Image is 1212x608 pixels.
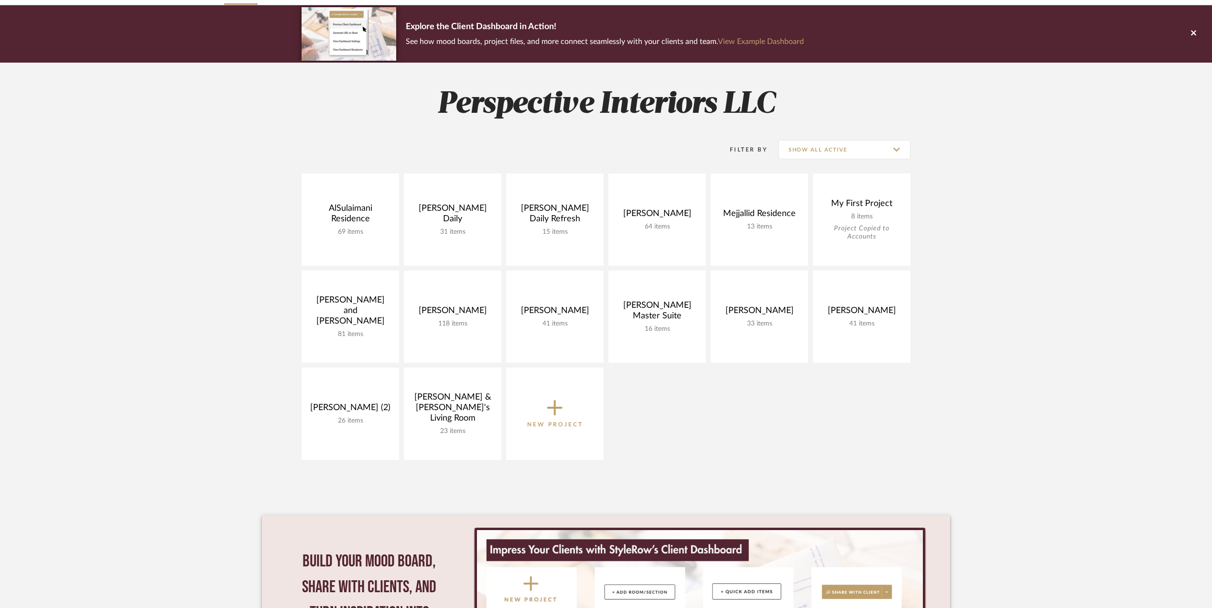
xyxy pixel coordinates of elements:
div: [PERSON_NAME] (2) [309,402,391,417]
div: Filter By [717,145,768,154]
p: Explore the Client Dashboard in Action! [406,20,804,35]
div: 16 items [616,325,698,333]
p: New Project [527,420,583,429]
div: 26 items [309,417,391,425]
div: [PERSON_NAME] [616,208,698,223]
div: 33 items [718,320,801,328]
div: AlSulaimani Residence [309,203,391,228]
div: [PERSON_NAME] Master Suite [616,300,698,325]
div: 41 items [821,320,903,328]
div: [PERSON_NAME] Daily [411,203,494,228]
div: [PERSON_NAME] [411,305,494,320]
div: 23 items [411,427,494,435]
p: See how mood boards, project files, and more connect seamlessly with your clients and team. [406,35,804,48]
div: 118 items [411,320,494,328]
div: 8 items [821,213,903,221]
div: 41 items [514,320,596,328]
a: View Example Dashboard [718,38,804,45]
img: d5d033c5-7b12-40c2-a960-1ecee1989c38.png [302,7,396,60]
div: Project Copied to Accounts [821,225,903,241]
div: [PERSON_NAME] [514,305,596,320]
div: 31 items [411,228,494,236]
div: 64 items [616,223,698,231]
div: [PERSON_NAME] Daily Refresh [514,203,596,228]
button: New Project [506,368,604,460]
div: 15 items [514,228,596,236]
div: [PERSON_NAME] and [PERSON_NAME] [309,295,391,330]
div: 81 items [309,330,391,338]
div: [PERSON_NAME] & [PERSON_NAME]'s Living Room [411,392,494,427]
div: My First Project [821,198,903,213]
h2: Perspective Interiors LLC [262,87,950,122]
div: [PERSON_NAME] [718,305,801,320]
div: [PERSON_NAME] [821,305,903,320]
div: 13 items [718,223,801,231]
div: 69 items [309,228,391,236]
div: Mejjallid Residence [718,208,801,223]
